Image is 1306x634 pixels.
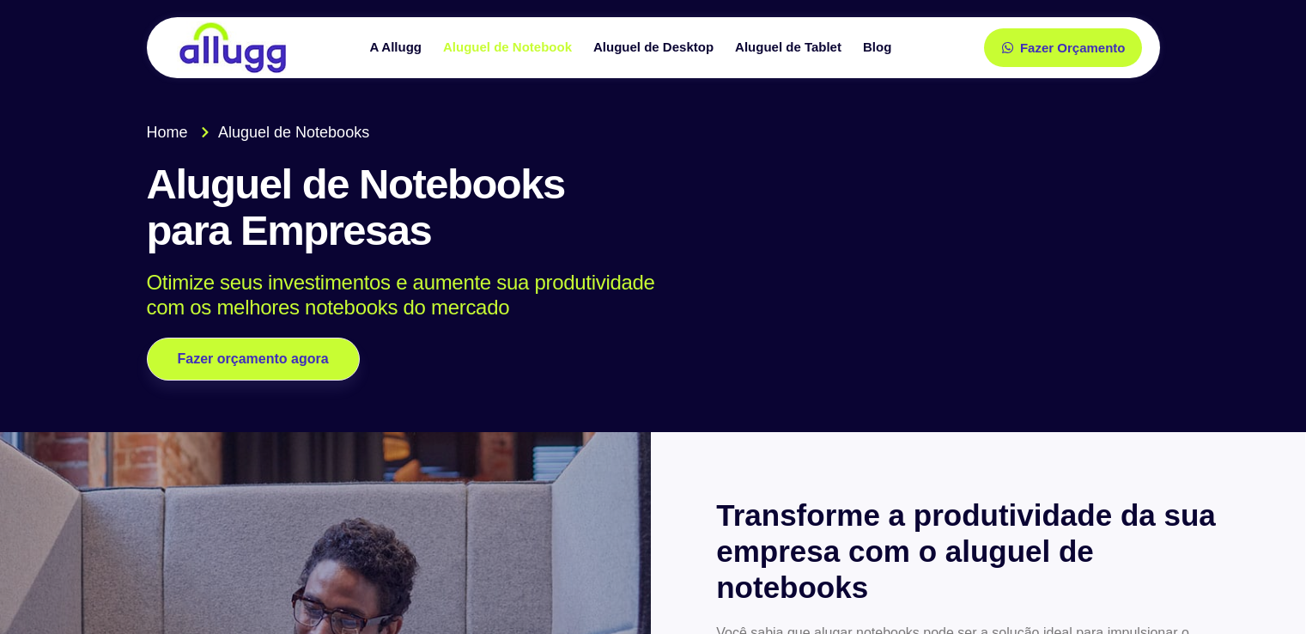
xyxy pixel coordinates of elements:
[147,271,1135,320] p: Otimize seus investimentos e aumente sua produtividade com os melhores notebooks do mercado
[147,121,188,144] span: Home
[214,121,369,144] span: Aluguel de Notebooks
[1020,41,1126,54] span: Fazer Orçamento
[984,28,1143,67] a: Fazer Orçamento
[716,497,1240,606] h2: Transforme a produtividade da sua empresa com o aluguel de notebooks
[854,33,904,63] a: Blog
[434,33,585,63] a: Aluguel de Notebook
[178,352,329,366] span: Fazer orçamento agora
[585,33,726,63] a: Aluguel de Desktop
[147,162,1160,254] h1: Aluguel de Notebooks para Empresas
[726,33,854,63] a: Aluguel de Tablet
[177,21,289,74] img: locação de TI é Allugg
[147,338,360,381] a: Fazer orçamento agora
[361,33,434,63] a: A Allugg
